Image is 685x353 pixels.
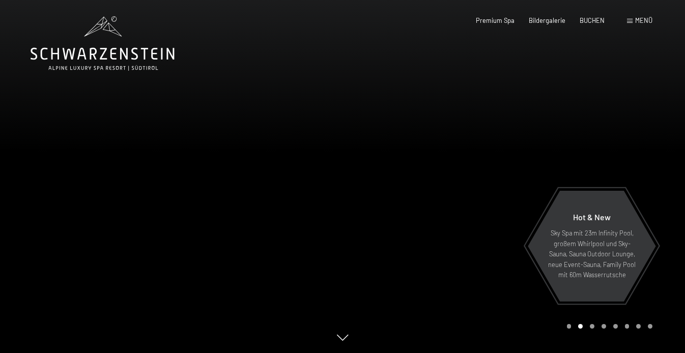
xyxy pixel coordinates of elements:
div: Carousel Page 7 [636,324,641,329]
span: Hot & New [573,212,611,222]
a: Hot & New Sky Spa mit 23m Infinity Pool, großem Whirlpool und Sky-Sauna, Sauna Outdoor Lounge, ne... [527,190,657,302]
div: Carousel Page 8 [648,324,652,329]
span: Menü [635,16,652,24]
div: Carousel Page 3 [590,324,594,329]
div: Carousel Page 5 [613,324,618,329]
div: Carousel Page 4 [602,324,606,329]
div: Carousel Page 2 (Current Slide) [578,324,583,329]
a: Premium Spa [476,16,515,24]
a: BUCHEN [580,16,605,24]
div: Carousel Pagination [563,324,652,329]
div: Carousel Page 6 [625,324,630,329]
div: Carousel Page 1 [567,324,572,329]
p: Sky Spa mit 23m Infinity Pool, großem Whirlpool und Sky-Sauna, Sauna Outdoor Lounge, neue Event-S... [548,228,636,280]
a: Bildergalerie [529,16,565,24]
